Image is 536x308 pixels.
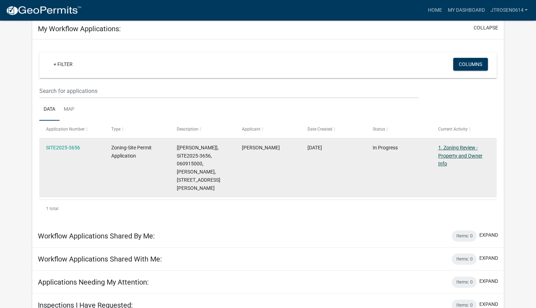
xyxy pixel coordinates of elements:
[39,200,497,218] div: 1 total
[479,301,498,308] button: expand
[474,24,498,32] button: collapse
[453,58,488,71] button: Columns
[111,145,152,159] span: Zoning-Site Permit Application
[235,121,300,138] datatable-header-cell: Applicant
[438,127,467,132] span: Current Activity
[479,231,498,239] button: expand
[445,4,487,17] a: My Dashboard
[300,121,366,138] datatable-header-cell: Date Created
[39,84,419,98] input: Search for applications
[170,121,235,138] datatable-header-cell: Description
[479,277,498,285] button: expand
[39,121,105,138] datatable-header-cell: Application Number
[38,232,155,240] h5: Workflow Applications Shared By Me:
[39,98,60,121] a: Data
[438,145,482,167] a: 1. Zoning Review - Property and Owner Info
[48,58,78,71] a: + Filter
[46,145,80,150] a: SITE2025-3656
[431,121,496,138] datatable-header-cell: Current Activity
[242,145,280,150] span: Nathan Trosen
[452,253,476,265] div: Items: 0
[373,127,385,132] span: Status
[308,145,322,150] span: 06/03/2025
[38,278,149,286] h5: Applications Needing My Attention:
[32,39,504,224] div: collapse
[38,255,162,263] h5: Workflow Applications Shared With Me:
[105,121,170,138] datatable-header-cell: Type
[111,127,120,132] span: Type
[60,98,79,121] a: Map
[242,127,260,132] span: Applicant
[177,127,198,132] span: Description
[452,276,476,288] div: Items: 0
[177,145,220,191] span: [Tyler Lindsay], SITE2025-3656, 060915000, WILLIAM MATTSON, 14658 THOMAS RD
[487,4,530,17] a: jtrosen0614
[373,145,398,150] span: In Progress
[366,121,431,138] datatable-header-cell: Status
[452,230,476,242] div: Items: 0
[38,24,121,33] h5: My Workflow Applications:
[46,127,85,132] span: Application Number
[425,4,445,17] a: Home
[479,254,498,262] button: expand
[308,127,332,132] span: Date Created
